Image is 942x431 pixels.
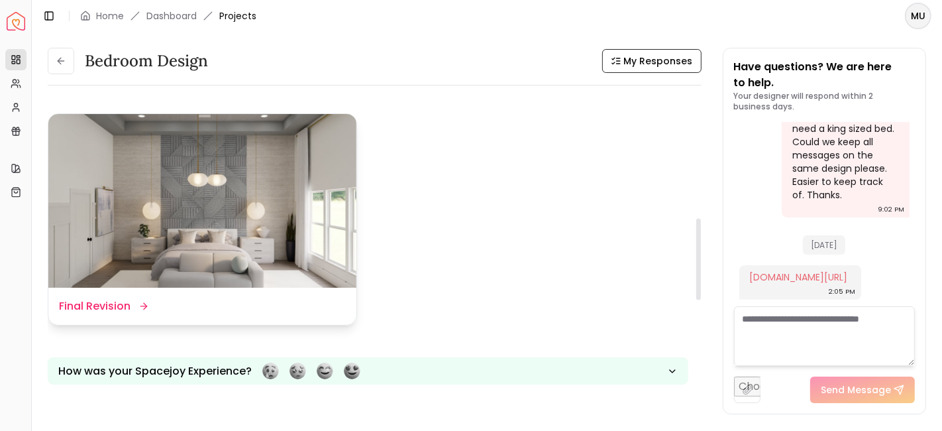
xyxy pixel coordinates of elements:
[602,49,702,73] button: My Responses
[624,54,693,68] span: My Responses
[792,109,896,202] div: Just seeing this. We need a king sized bed. Could we keep all messages on the same design please....
[58,363,252,379] p: How was your Spacejoy Experience?
[829,285,856,298] div: 2:05 PM
[734,59,916,91] p: Have questions? We are here to help.
[803,235,845,255] span: [DATE]
[905,3,931,29] button: MU
[7,12,25,31] a: Spacejoy
[80,9,256,23] nav: breadcrumb
[48,113,357,326] a: Final RevisionFinal Revision
[734,91,916,112] p: Your designer will respond within 2 business days.
[85,50,208,72] h3: Bedroom Design
[7,12,25,31] img: Spacejoy Logo
[906,4,930,28] span: MU
[750,271,848,284] a: [DOMAIN_NAME][URL]
[219,9,256,23] span: Projects
[48,357,688,385] button: How was your Spacejoy Experience?Feeling terribleFeeling badFeeling goodFeeling awesome
[146,9,197,23] a: Dashboard
[59,298,131,314] dd: Final Revision
[48,114,356,288] img: Final Revision
[878,203,904,216] div: 9:02 PM
[96,9,124,23] a: Home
